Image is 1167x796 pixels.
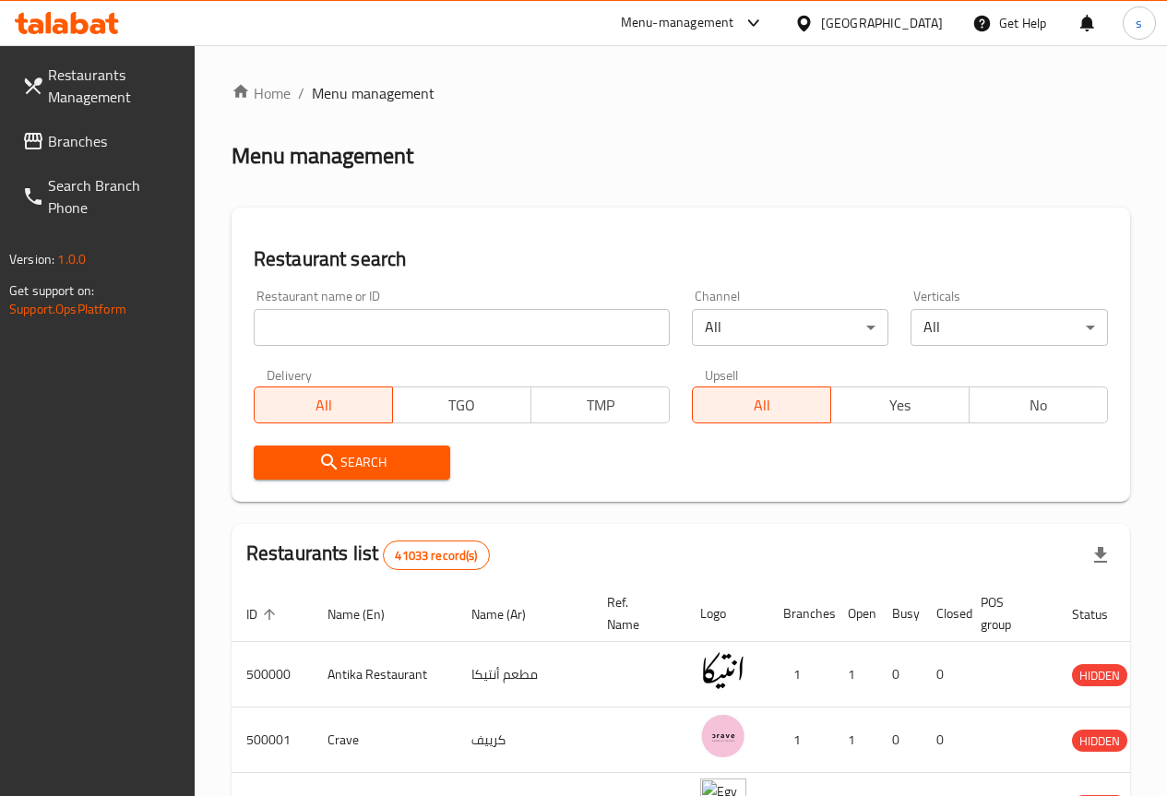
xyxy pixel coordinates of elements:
td: 1 [833,642,877,707]
td: Crave [313,707,457,773]
span: Name (Ar) [471,603,550,625]
th: Busy [877,586,922,642]
span: ID [246,603,281,625]
td: 0 [922,707,966,773]
td: 0 [922,642,966,707]
button: All [254,386,393,423]
div: HIDDEN [1072,664,1127,686]
span: Version: [9,247,54,271]
li: / [298,82,304,104]
td: Antika Restaurant [313,642,457,707]
nav: breadcrumb [232,82,1130,104]
span: s [1136,13,1142,33]
td: 1 [833,707,877,773]
button: Yes [830,386,970,423]
span: Branches [48,130,180,152]
span: TGO [400,392,524,419]
td: 500001 [232,707,313,773]
div: Total records count [383,541,489,570]
span: All [700,392,824,419]
a: Home [232,82,291,104]
img: Antika Restaurant [700,647,746,694]
th: Closed [922,586,966,642]
span: All [262,392,386,419]
label: Delivery [267,368,313,381]
img: Crave [700,713,746,759]
a: Support.OpsPlatform [9,297,126,321]
td: 0 [877,642,922,707]
a: Search Branch Phone [7,163,195,230]
td: 1 [768,642,833,707]
div: Export file [1078,533,1123,577]
span: Search [268,451,436,474]
div: [GEOGRAPHIC_DATA] [821,13,943,33]
span: HIDDEN [1072,665,1127,686]
td: 0 [877,707,922,773]
span: Menu management [312,82,435,104]
span: Ref. Name [607,591,663,636]
span: No [977,392,1101,419]
h2: Restaurants list [246,540,490,570]
span: 41033 record(s) [384,547,488,564]
div: Menu-management [621,12,734,34]
div: All [692,309,889,346]
th: Logo [685,586,768,642]
span: Yes [839,392,962,419]
div: All [911,309,1108,346]
button: No [969,386,1108,423]
span: 1.0.0 [57,247,86,271]
a: Restaurants Management [7,53,195,119]
span: HIDDEN [1072,731,1127,752]
span: Get support on: [9,279,94,303]
td: مطعم أنتيكا [457,642,592,707]
input: Search for restaurant name or ID.. [254,309,670,346]
span: Search Branch Phone [48,174,180,219]
span: Status [1072,603,1132,625]
label: Upsell [705,368,739,381]
button: Search [254,446,451,480]
td: كرييف [457,707,592,773]
button: All [692,386,831,423]
a: Branches [7,119,195,163]
th: Branches [768,586,833,642]
span: TMP [539,392,662,419]
span: Name (En) [327,603,409,625]
h2: Restaurant search [254,245,1108,273]
span: Restaurants Management [48,64,180,108]
td: 1 [768,707,833,773]
span: POS group [981,591,1035,636]
div: HIDDEN [1072,730,1127,752]
button: TGO [392,386,531,423]
button: TMP [530,386,670,423]
h2: Menu management [232,141,413,171]
th: Open [833,586,877,642]
td: 500000 [232,642,313,707]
